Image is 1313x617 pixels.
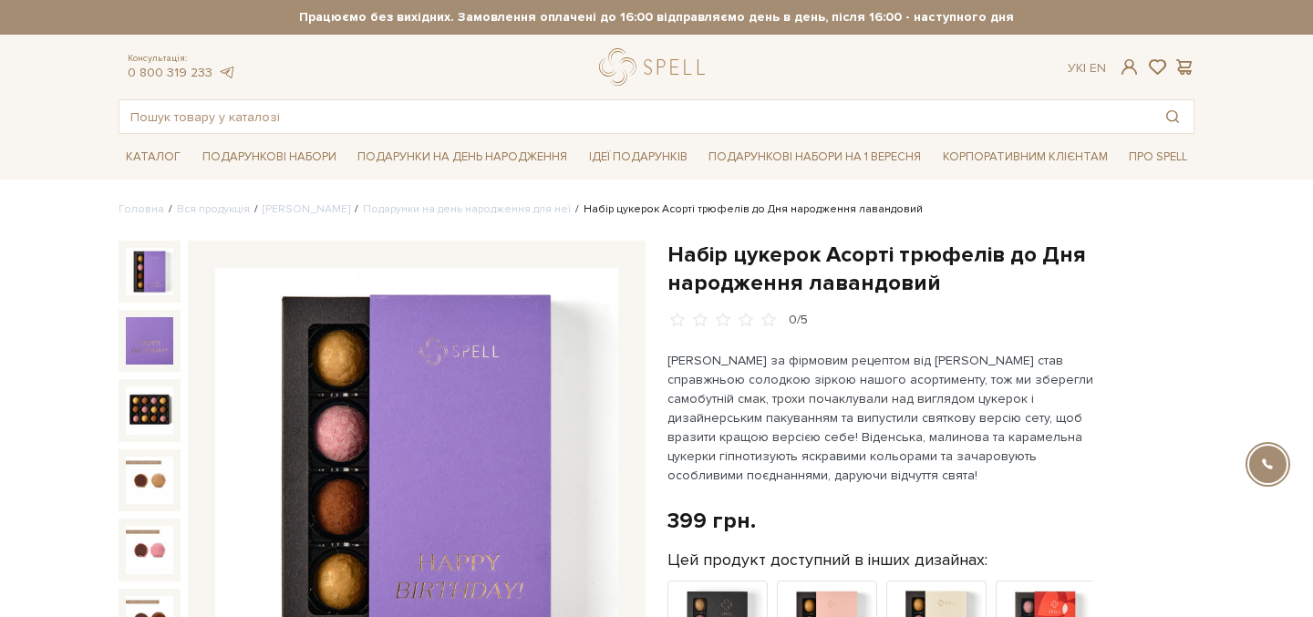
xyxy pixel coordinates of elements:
[195,143,344,171] a: Подарункові набори
[126,248,173,295] img: Набір цукерок Асорті трюфелів до Дня народження лавандовий
[126,526,173,573] img: Набір цукерок Асорті трюфелів до Дня народження лавандовий
[126,317,173,365] img: Набір цукерок Асорті трюфелів до Дня народження лавандовий
[126,457,173,504] img: Набір цукерок Асорті трюфелів до Дня народження лавандовий
[1122,143,1194,171] a: Про Spell
[667,550,987,571] label: Цей продукт доступний в інших дизайнах:
[667,507,756,535] div: 399 грн.
[126,386,173,434] img: Набір цукерок Асорті трюфелів до Дня народження лавандовий
[177,202,250,216] a: Вся продукція
[599,48,713,86] a: logo
[119,100,1152,133] input: Пошук товару у каталозі
[1090,60,1106,76] a: En
[667,351,1095,485] p: [PERSON_NAME] за фірмовим рецептом від [PERSON_NAME] став справжньою солодкою зіркою нашого асорт...
[363,202,571,216] a: Подарунки на день народження для неї
[582,143,695,171] a: Ідеї подарунків
[217,65,235,80] a: telegram
[119,9,1194,26] strong: Працюємо без вихідних. Замовлення оплачені до 16:00 відправляємо день в день, після 16:00 - насту...
[119,202,164,216] a: Головна
[350,143,574,171] a: Подарунки на День народження
[1068,60,1106,77] div: Ук
[667,241,1194,297] h1: Набір цукерок Асорті трюфелів до Дня народження лавандовий
[1152,100,1194,133] button: Пошук товару у каталозі
[128,65,212,80] a: 0 800 319 233
[701,141,928,172] a: Подарункові набори на 1 Вересня
[571,201,923,218] li: Набір цукерок Асорті трюфелів до Дня народження лавандовий
[119,143,188,171] a: Каталог
[789,312,808,329] div: 0/5
[128,53,235,65] span: Консультація:
[1083,60,1086,76] span: |
[936,141,1115,172] a: Корпоративним клієнтам
[263,202,350,216] a: [PERSON_NAME]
